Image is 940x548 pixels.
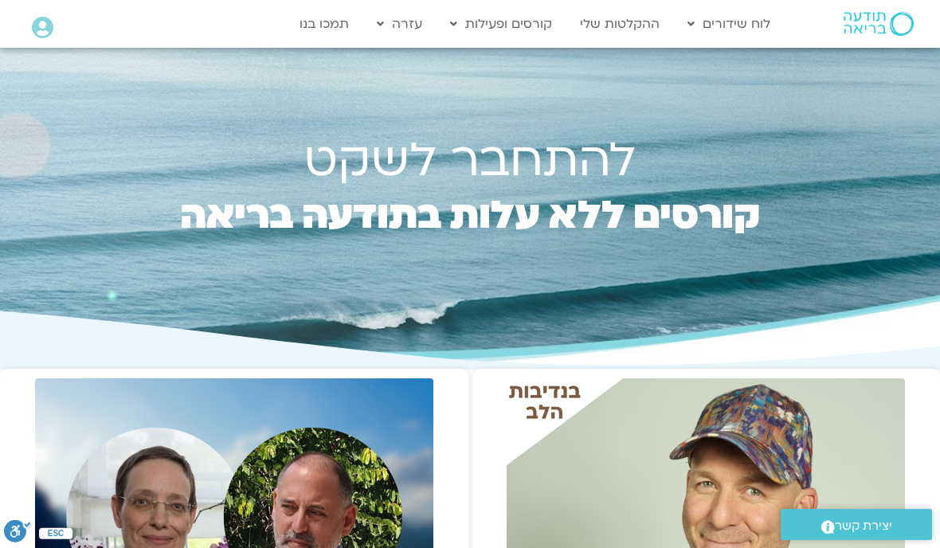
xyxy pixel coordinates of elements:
[442,9,560,39] a: קורסים ופעילות
[147,198,793,270] h2: קורסים ללא עלות בתודעה בריאה
[369,9,430,39] a: עזרה
[572,9,668,39] a: ההקלטות שלי
[680,9,778,39] a: לוח שידורים
[844,12,914,36] img: תודעה בריאה
[835,515,892,537] span: יצירת קשר
[292,9,357,39] a: תמכו בנו
[147,139,793,182] h1: להתחבר לשקט
[781,509,932,540] a: יצירת קשר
